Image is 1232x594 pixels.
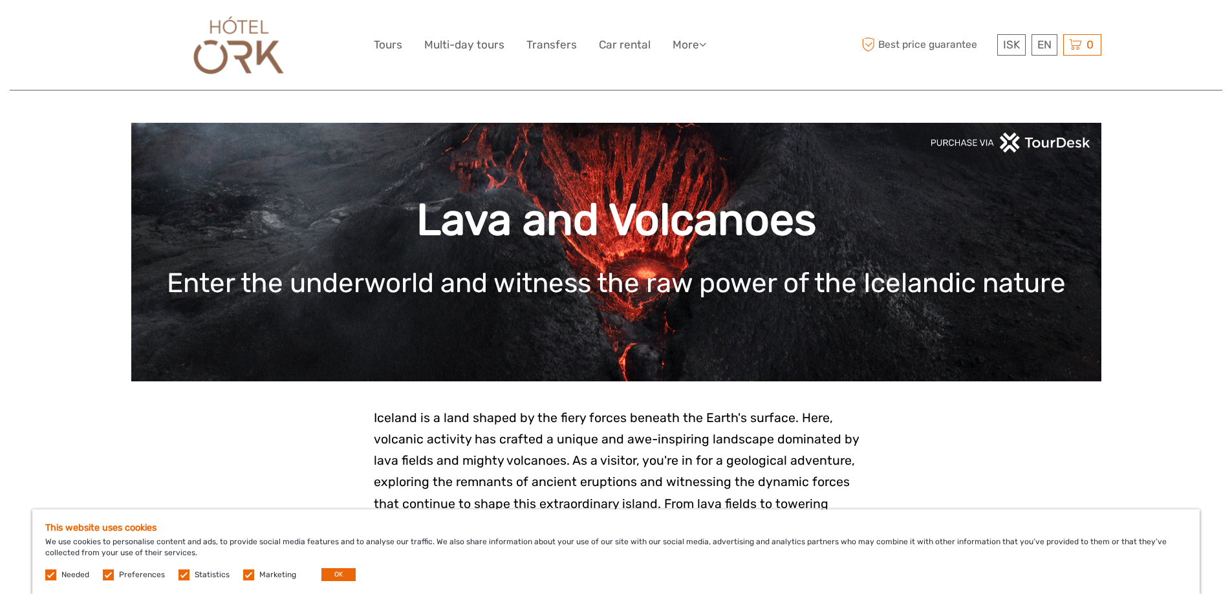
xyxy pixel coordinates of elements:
[1003,38,1020,51] span: ISK
[859,34,994,56] span: Best price guarantee
[526,36,577,54] a: Transfers
[1085,38,1096,51] span: 0
[119,569,165,580] label: Preferences
[599,36,651,54] a: Car rental
[187,10,291,80] img: Our services
[673,36,706,54] a: More
[32,509,1200,594] div: We use cookies to personalise content and ads, to provide social media features and to analyse ou...
[151,194,1082,246] h1: Lava and Volcanoes
[259,569,296,580] label: Marketing
[424,36,504,54] a: Multi-day tours
[374,36,402,54] a: Tours
[45,522,1187,533] h5: This website uses cookies
[195,569,230,580] label: Statistics
[1032,34,1057,56] div: EN
[930,133,1092,153] img: PurchaseViaTourDeskwhite.png
[151,267,1082,299] h1: Enter the underworld and witness the raw power of the Icelandic nature
[321,568,356,581] button: OK
[61,569,89,580] label: Needed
